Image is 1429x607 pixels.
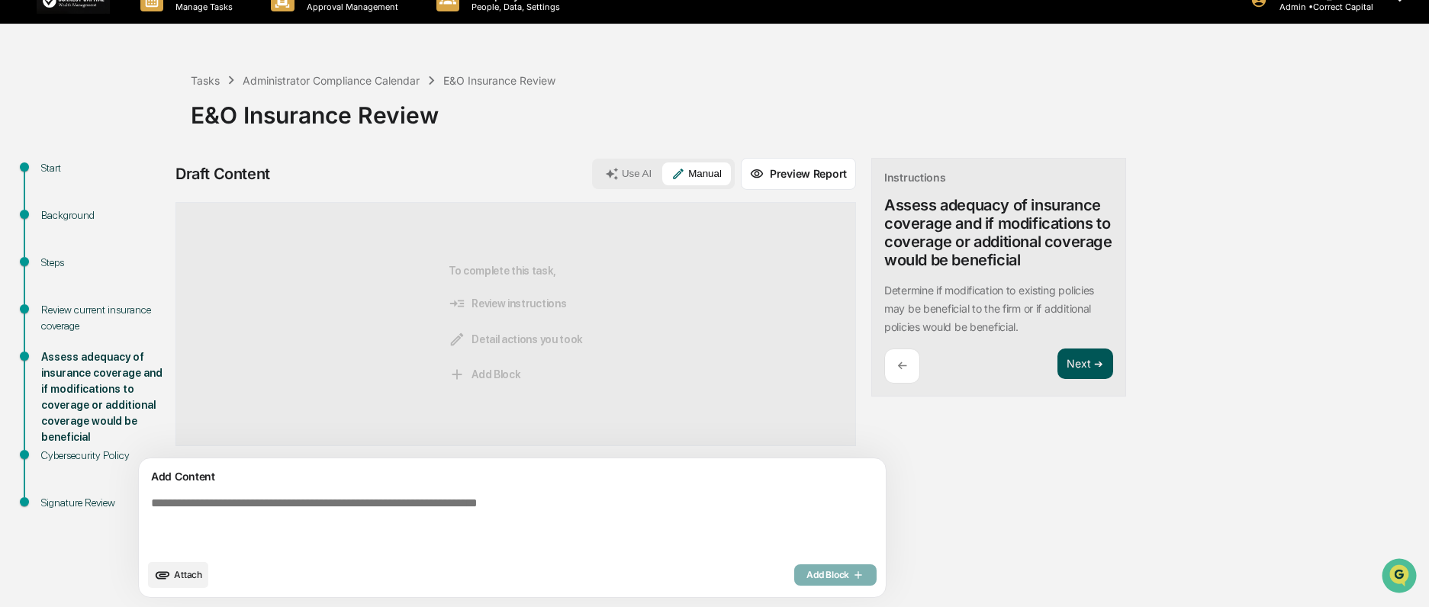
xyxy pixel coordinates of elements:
[108,377,185,390] a: Powered byPylon
[884,284,1094,333] p: Determine if modification to existing policies may be beneficial to the firm or if additional pol...
[111,313,123,326] div: 🗄️
[174,569,202,580] span: Attach
[15,117,43,144] img: 1746055101610-c473b297-6a78-478c-a979-82029cc54cd1
[41,349,166,445] div: Assess adequacy of insurance coverage and if modifications to coverage or additional coverage wou...
[1057,348,1113,380] button: Next ➔
[741,158,856,190] button: Preview Report
[596,162,661,185] button: Use AI
[15,169,102,181] div: Past conversations
[41,255,166,271] div: Steps
[175,165,270,183] div: Draft Content
[243,74,420,87] div: Administrator Compliance Calendar
[15,342,27,355] div: 🔎
[69,117,250,132] div: Start new chat
[148,562,208,588] button: upload document
[15,234,40,259] img: Pintip Perdun
[1380,557,1421,598] iframe: Open customer support
[449,366,520,383] span: Add Block
[884,196,1113,269] div: Assess adequacy of insurance coverage and if modifications to coverage or additional coverage wou...
[127,249,132,261] span: •
[15,313,27,326] div: 🖐️
[47,207,124,220] span: [PERSON_NAME]
[191,89,1421,129] div: E&O Insurance Review
[237,166,278,185] button: See all
[152,378,185,390] span: Pylon
[449,295,566,312] span: Review instructions
[449,331,583,348] span: Detail actions you took
[443,74,555,87] div: E&O Insurance Review
[15,193,40,217] img: Jack Rasmussen
[47,249,124,261] span: [PERSON_NAME]
[459,2,568,12] p: People, Data, Settings
[9,335,102,362] a: 🔎Data Lookup
[259,121,278,140] button: Start new chat
[897,358,907,373] p: ←
[126,312,189,327] span: Attestations
[15,32,278,56] p: How can we help?
[148,467,877,486] div: Add Content
[163,2,240,12] p: Manage Tasks
[662,162,731,185] button: Manual
[31,341,96,356] span: Data Lookup
[41,448,166,464] div: Cybersecurity Policy
[105,306,195,333] a: 🗄️Attestations
[69,132,210,144] div: We're available if you need us!
[135,207,166,220] span: [DATE]
[31,208,43,220] img: 1746055101610-c473b297-6a78-478c-a979-82029cc54cd1
[32,117,60,144] img: 8933085812038_c878075ebb4cc5468115_72.jpg
[294,2,406,12] p: Approval Management
[449,227,583,421] div: To complete this task,
[31,312,98,327] span: Preclearance
[884,171,946,184] div: Instructions
[135,249,166,261] span: [DATE]
[9,306,105,333] a: 🖐️Preclearance
[1267,2,1375,12] p: Admin • Correct Capital
[127,207,132,220] span: •
[41,160,166,176] div: Start
[191,74,220,87] div: Tasks
[41,207,166,223] div: Background
[41,302,166,334] div: Review current insurance coverage
[41,495,166,511] div: Signature Review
